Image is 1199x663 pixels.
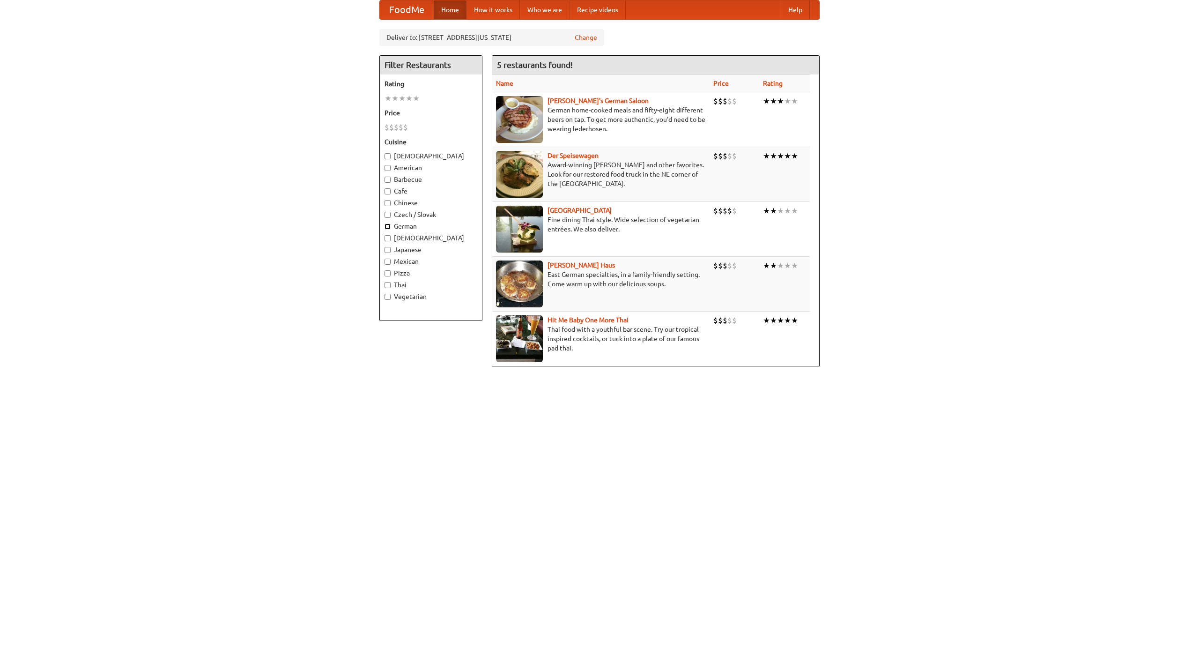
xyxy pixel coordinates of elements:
li: ★ [784,315,791,326]
label: American [385,163,477,172]
label: Vegetarian [385,292,477,301]
input: [DEMOGRAPHIC_DATA] [385,235,391,241]
li: ★ [777,206,784,216]
ng-pluralize: 5 restaurants found! [497,60,573,69]
li: $ [723,315,727,326]
li: ★ [784,261,791,271]
li: $ [732,96,737,106]
li: ★ [770,206,777,216]
a: Hit Me Baby One More Thai [548,316,629,324]
a: Recipe videos [570,0,626,19]
input: Mexican [385,259,391,265]
label: Czech / Slovak [385,210,477,219]
input: Vegetarian [385,294,391,300]
li: $ [727,206,732,216]
li: $ [723,96,727,106]
li: ★ [763,206,770,216]
li: $ [718,315,723,326]
li: ★ [763,315,770,326]
input: Czech / Slovak [385,212,391,218]
input: Thai [385,282,391,288]
img: satay.jpg [496,206,543,253]
p: Fine dining Thai-style. Wide selection of vegetarian entrées. We also deliver. [496,215,706,234]
li: ★ [784,206,791,216]
li: $ [718,96,723,106]
li: $ [732,315,737,326]
input: German [385,223,391,230]
input: [DEMOGRAPHIC_DATA] [385,153,391,159]
li: $ [732,151,737,161]
li: ★ [791,261,798,271]
li: $ [723,206,727,216]
b: [GEOGRAPHIC_DATA] [548,207,612,214]
li: ★ [763,96,770,106]
li: ★ [791,315,798,326]
h5: Cuisine [385,137,477,147]
li: $ [732,206,737,216]
li: $ [394,122,399,133]
h5: Price [385,108,477,118]
label: Barbecue [385,175,477,184]
b: [PERSON_NAME] Haus [548,261,615,269]
li: ★ [784,151,791,161]
li: $ [727,315,732,326]
img: kohlhaus.jpg [496,261,543,307]
li: $ [399,122,403,133]
label: Pizza [385,268,477,278]
input: Pizza [385,270,391,276]
a: [PERSON_NAME]'s German Saloon [548,97,649,104]
li: ★ [763,261,770,271]
li: ★ [770,151,777,161]
a: Price [713,80,729,87]
input: Chinese [385,200,391,206]
li: ★ [791,96,798,106]
li: $ [713,315,718,326]
li: ★ [770,96,777,106]
li: ★ [406,93,413,104]
p: Award-winning [PERSON_NAME] and other favorites. Look for our restored food truck in the NE corne... [496,160,706,188]
label: Chinese [385,198,477,208]
li: $ [385,122,389,133]
img: speisewagen.jpg [496,151,543,198]
label: Cafe [385,186,477,196]
label: German [385,222,477,231]
li: $ [389,122,394,133]
a: FoodMe [380,0,434,19]
li: $ [403,122,408,133]
li: $ [718,151,723,161]
li: ★ [777,96,784,106]
li: ★ [777,261,784,271]
a: How it works [466,0,520,19]
label: Mexican [385,257,477,266]
li: $ [727,151,732,161]
a: Who we are [520,0,570,19]
li: $ [723,151,727,161]
input: Japanese [385,247,391,253]
li: $ [718,261,723,271]
input: Cafe [385,188,391,194]
p: East German specialties, in a family-friendly setting. Come warm up with our delicious soups. [496,270,706,289]
li: ★ [399,93,406,104]
li: ★ [770,315,777,326]
div: Deliver to: [STREET_ADDRESS][US_STATE] [379,29,604,46]
li: $ [727,261,732,271]
h5: Rating [385,79,477,89]
a: Name [496,80,513,87]
li: $ [713,151,718,161]
li: ★ [763,151,770,161]
label: [DEMOGRAPHIC_DATA] [385,233,477,243]
li: $ [723,261,727,271]
label: Japanese [385,245,477,254]
li: $ [718,206,723,216]
li: ★ [777,151,784,161]
input: American [385,165,391,171]
img: esthers.jpg [496,96,543,143]
a: Rating [763,80,783,87]
li: $ [727,96,732,106]
h4: Filter Restaurants [380,56,482,74]
a: Der Speisewagen [548,152,599,159]
a: Home [434,0,466,19]
li: ★ [784,96,791,106]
